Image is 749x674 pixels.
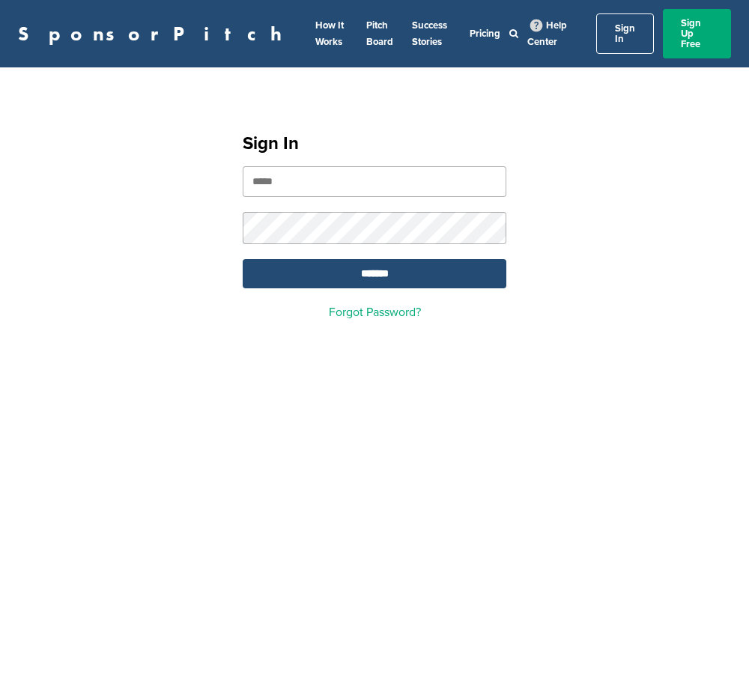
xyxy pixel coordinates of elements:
a: SponsorPitch [18,24,291,43]
a: Success Stories [412,19,447,48]
a: Sign In [596,13,654,54]
a: Forgot Password? [329,305,421,320]
a: How It Works [315,19,344,48]
a: Help Center [527,16,567,51]
a: Pitch Board [366,19,393,48]
h1: Sign In [243,130,506,157]
a: Pricing [470,28,500,40]
a: Sign Up Free [663,9,731,58]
